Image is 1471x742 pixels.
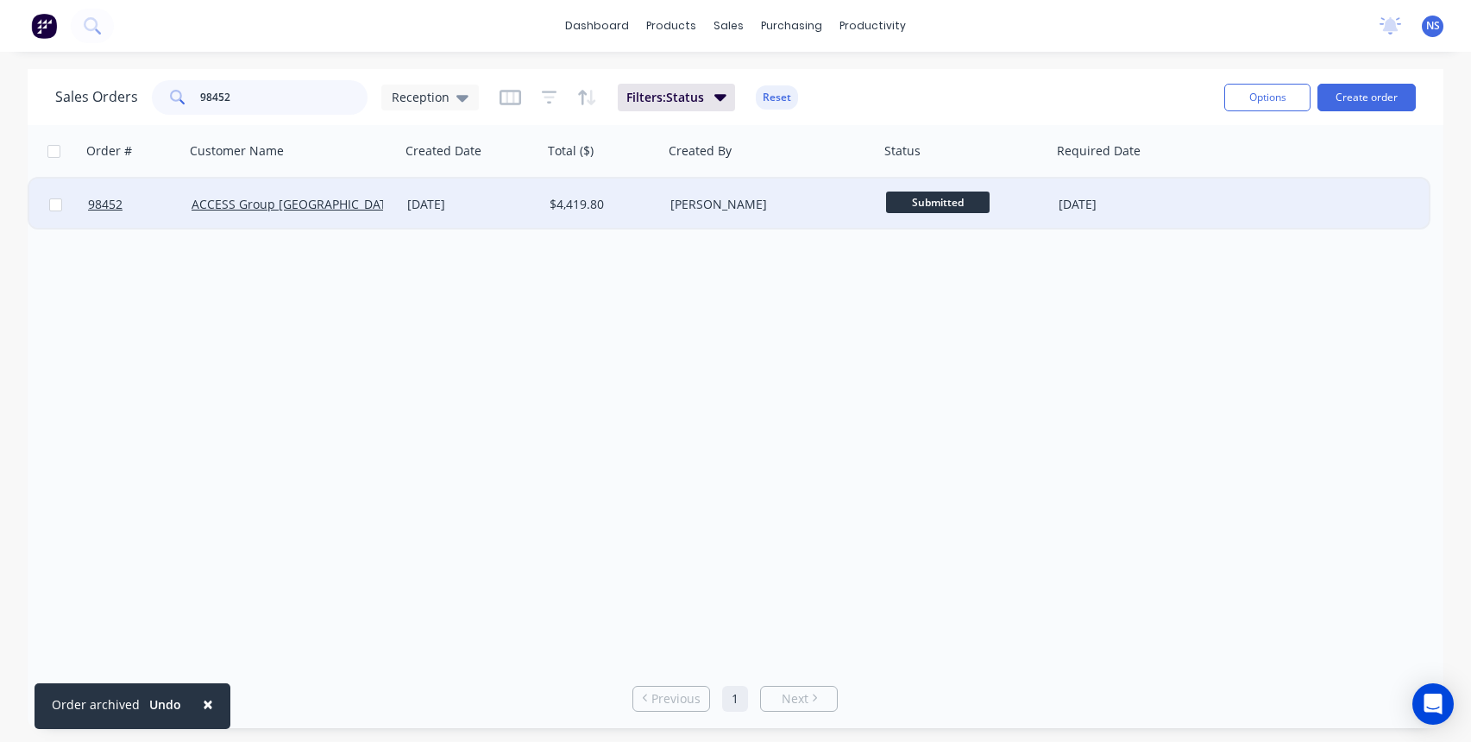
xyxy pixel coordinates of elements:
span: Submitted [886,192,990,213]
div: Customer Name [190,142,284,160]
button: Reset [756,85,798,110]
button: Filters:Status [618,84,735,111]
input: Search... [200,80,368,115]
a: 98452 [88,179,192,230]
img: Factory [31,13,57,39]
button: Create order [1317,84,1416,111]
div: Order # [86,142,132,160]
div: Order archived [52,695,140,714]
div: [DATE] [1059,196,1196,213]
div: productivity [831,13,915,39]
a: Next page [761,690,837,707]
a: ACCESS Group [GEOGRAPHIC_DATA] [192,196,398,212]
button: Options [1224,84,1311,111]
span: 98452 [88,196,123,213]
div: Open Intercom Messenger [1412,683,1454,725]
span: Previous [651,690,701,707]
button: Undo [140,692,191,718]
div: sales [705,13,752,39]
div: Required Date [1057,142,1141,160]
a: dashboard [556,13,638,39]
div: products [638,13,705,39]
div: Created Date [405,142,481,160]
span: Reception [392,88,449,106]
div: Created By [669,142,732,160]
div: purchasing [752,13,831,39]
a: Previous page [633,690,709,707]
h1: Sales Orders [55,89,138,105]
a: Page 1 is your current page [722,686,748,712]
button: Close [185,683,230,725]
div: [DATE] [407,196,536,213]
div: Status [884,142,921,160]
div: Total ($) [548,142,594,160]
ul: Pagination [625,686,845,712]
span: Filters: Status [626,89,704,106]
span: × [203,692,213,716]
div: $4,419.80 [550,196,651,213]
span: NS [1426,18,1440,34]
span: Next [782,690,808,707]
div: [PERSON_NAME] [670,196,862,213]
